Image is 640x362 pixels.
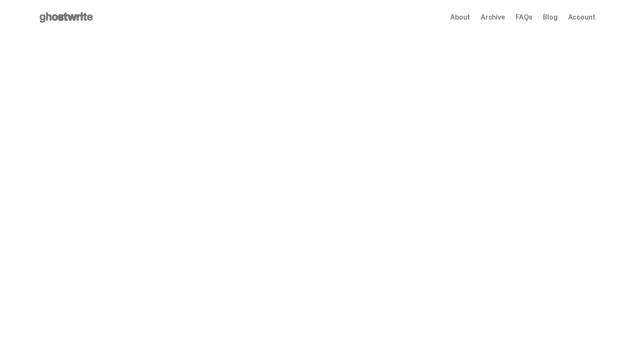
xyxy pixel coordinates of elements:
[481,14,505,21] a: Archive
[515,14,532,21] a: FAQs
[543,14,557,21] a: Blog
[568,14,596,21] a: Account
[450,14,470,21] a: About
